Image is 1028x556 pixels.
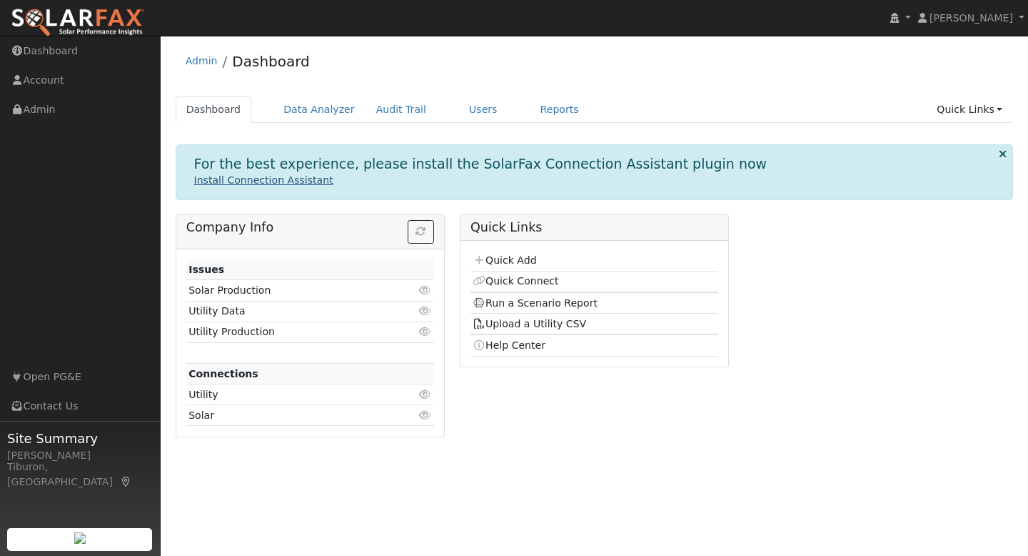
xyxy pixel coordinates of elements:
[74,532,86,544] img: retrieve
[530,96,590,123] a: Reports
[186,280,394,301] td: Solar Production
[419,410,432,420] i: Click to view
[188,368,258,379] strong: Connections
[926,96,1013,123] a: Quick Links
[120,476,133,487] a: Map
[11,8,145,38] img: SolarFax
[7,429,153,448] span: Site Summary
[186,220,434,235] h5: Company Info
[176,96,252,123] a: Dashboard
[232,53,310,70] a: Dashboard
[473,339,545,351] a: Help Center
[186,384,394,405] td: Utility
[366,96,437,123] a: Audit Trail
[186,55,218,66] a: Admin
[473,318,586,329] a: Upload a Utility CSV
[186,405,394,426] td: Solar
[458,96,508,123] a: Users
[929,12,1013,24] span: [PERSON_NAME]
[473,254,536,266] a: Quick Add
[419,285,432,295] i: Click to view
[419,389,432,399] i: Click to view
[470,220,718,235] h5: Quick Links
[194,156,767,172] h1: For the best experience, please install the SolarFax Connection Assistant plugin now
[186,301,394,322] td: Utility Data
[186,322,394,342] td: Utility Production
[473,297,598,309] a: Run a Scenario Report
[7,448,153,463] div: [PERSON_NAME]
[419,327,432,337] i: Click to view
[273,96,366,123] a: Data Analyzer
[473,275,558,287] a: Quick Connect
[194,174,333,186] a: Install Connection Assistant
[419,306,432,316] i: Click to view
[188,264,224,275] strong: Issues
[7,460,153,490] div: Tiburon, [GEOGRAPHIC_DATA]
